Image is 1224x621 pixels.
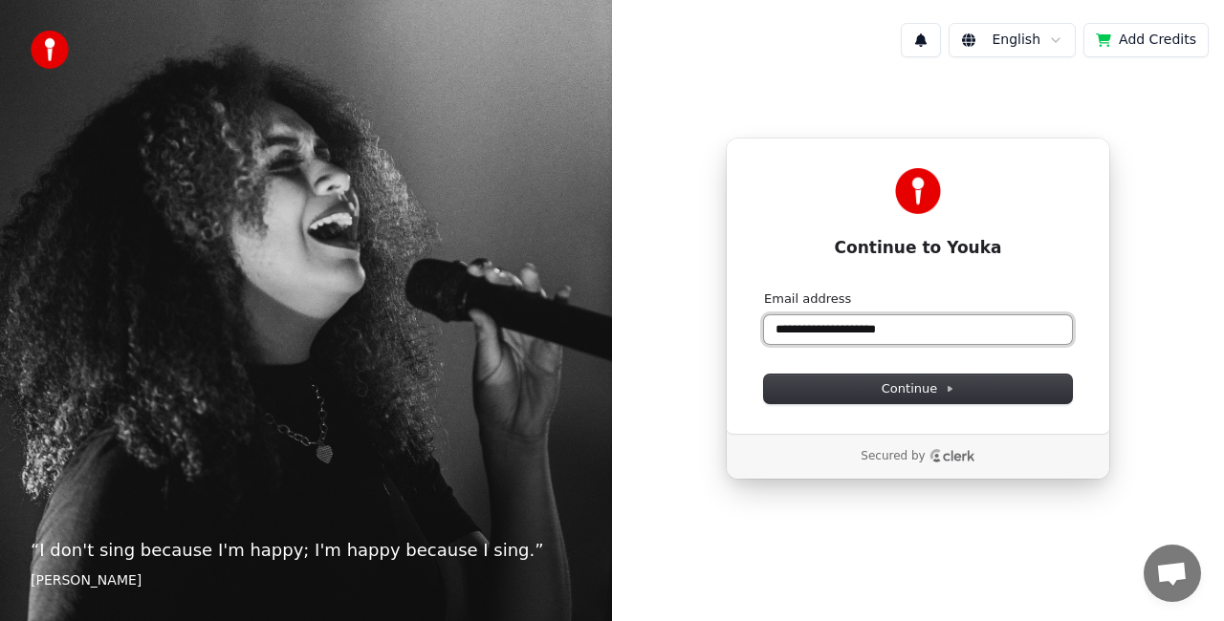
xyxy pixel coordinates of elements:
[31,537,581,564] p: “ I don't sing because I'm happy; I'm happy because I sing. ”
[764,375,1072,403] button: Continue
[764,290,851,308] label: Email address
[882,380,954,397] span: Continue
[31,31,69,69] img: youka
[929,449,975,462] a: Clerk logo
[1144,545,1201,602] a: Open chat
[764,237,1072,260] h1: Continue to Youka
[861,449,925,464] p: Secured by
[31,571,581,590] footer: [PERSON_NAME]
[1083,23,1209,57] button: Add Credits
[895,168,941,214] img: Youka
